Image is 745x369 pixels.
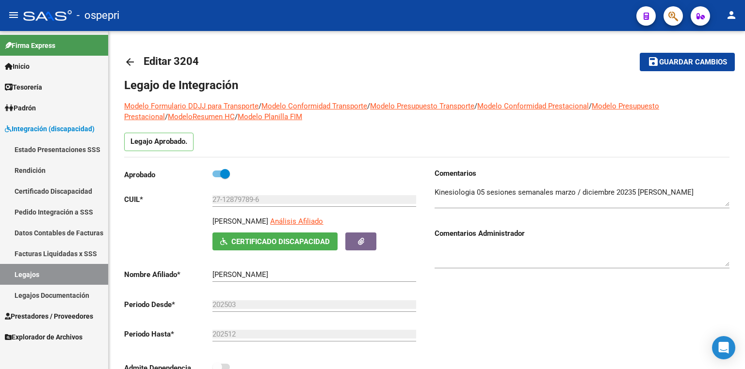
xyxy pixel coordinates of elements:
p: Periodo Hasta [124,329,212,339]
h1: Legajo de Integración [124,77,729,93]
span: Padrón [5,103,36,113]
div: Open Intercom Messenger [712,336,735,359]
span: Integración (discapacidad) [5,123,95,134]
mat-icon: arrow_back [124,56,136,68]
a: Modelo Formulario DDJJ para Transporte [124,102,259,110]
p: Aprobado [124,169,212,180]
span: Análisis Afiliado [270,217,323,226]
span: Certificado Discapacidad [231,237,330,246]
span: Editar 3204 [144,55,199,67]
a: Modelo Conformidad Prestacional [477,102,589,110]
a: Modelo Presupuesto Transporte [370,102,474,110]
button: Certificado Discapacidad [212,232,338,250]
p: Legajo Aprobado. [124,133,194,151]
p: Nombre Afiliado [124,269,212,280]
span: Inicio [5,61,30,72]
a: Modelo Conformidad Transporte [261,102,367,110]
span: Firma Express [5,40,55,51]
h3: Comentarios Administrador [435,228,729,239]
span: Guardar cambios [659,58,727,67]
mat-icon: menu [8,9,19,21]
p: Periodo Desde [124,299,212,310]
span: - ospepri [77,5,119,26]
button: Guardar cambios [640,53,735,71]
span: Explorador de Archivos [5,332,82,342]
mat-icon: person [726,9,737,21]
span: Tesorería [5,82,42,92]
a: Modelo Planilla FIM [238,112,302,121]
p: CUIL [124,194,212,205]
mat-icon: save [648,56,659,67]
h3: Comentarios [435,168,729,179]
p: [PERSON_NAME] [212,216,268,227]
a: ModeloResumen HC [168,112,235,121]
span: Prestadores / Proveedores [5,311,93,322]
